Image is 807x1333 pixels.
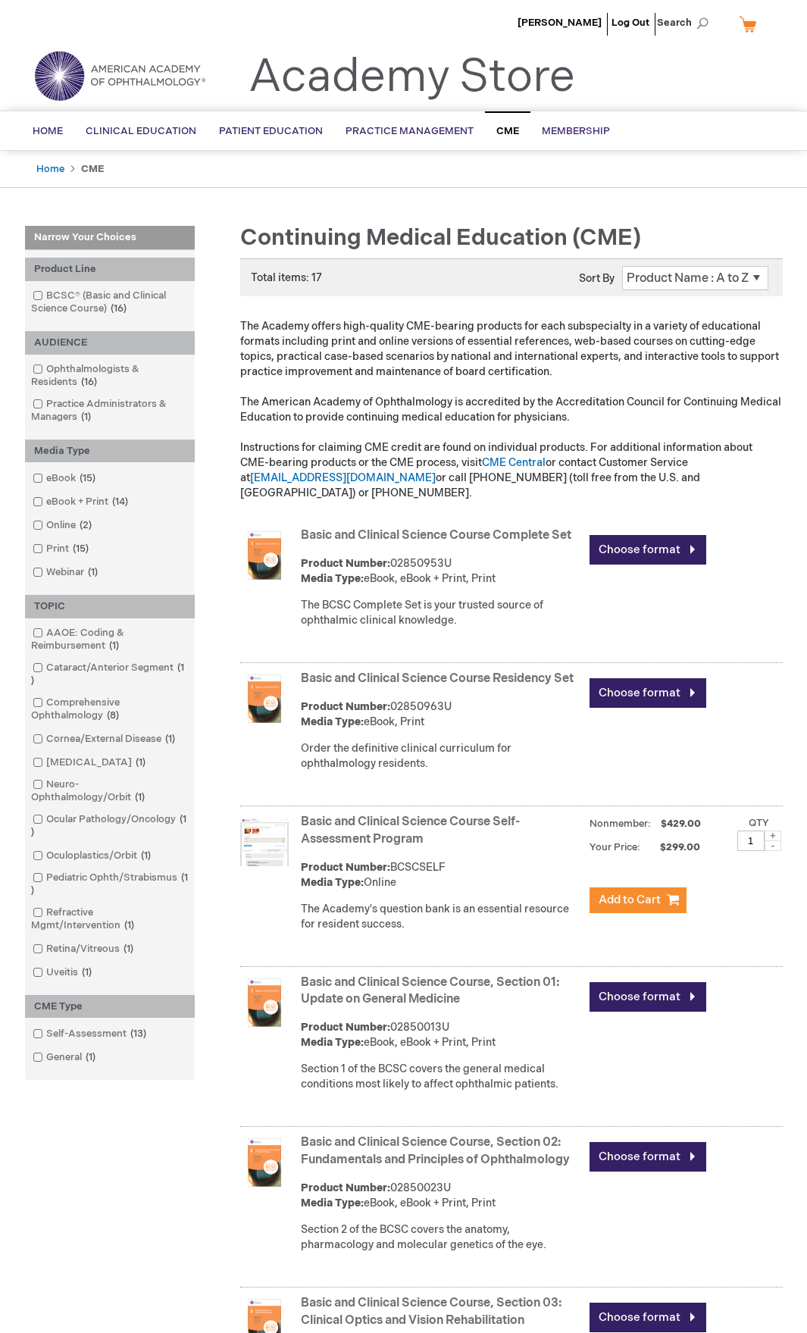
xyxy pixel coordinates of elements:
[301,1021,390,1034] strong: Product Number:
[301,1020,582,1050] div: 02850013U eBook, eBook + Print, Print
[643,841,702,853] span: $299.00
[251,271,322,284] span: Total items: 17
[482,456,546,469] a: CME Central
[29,518,98,533] a: Online2
[301,876,364,889] strong: Media Type:
[78,966,95,978] span: 1
[301,1036,364,1049] strong: Media Type:
[301,715,364,728] strong: Media Type:
[29,778,191,805] a: Neuro-Ophthalmology/Orbit1
[107,302,130,314] span: 16
[120,943,137,955] span: 1
[301,572,364,585] strong: Media Type:
[240,224,641,252] span: Continuing Medical Education (CME)
[29,942,139,956] a: Retina/Vitreous1
[301,528,571,543] a: Basic and Clinical Science Course Complete Set
[301,860,582,890] div: BCSCSELF Online
[301,671,574,686] a: Basic and Clinical Science Course Residency Set
[29,849,157,863] a: Oculoplastics/Orbit1
[542,125,610,137] span: Membership
[240,674,289,723] img: Basic and Clinical Science Course Residency Set
[77,411,95,423] span: 1
[301,741,582,771] div: Order the definitive clinical curriculum for ophthalmology residents.
[29,696,191,723] a: Comprehensive Ophthalmology8
[29,871,191,898] a: Pediatric Ophth/Strabismus1
[219,125,323,137] span: Patient Education
[29,289,191,316] a: BCSC® (Basic and Clinical Science Course)16
[301,1135,570,1167] a: Basic and Clinical Science Course, Section 02: Fundamentals and Principles of Ophthalmology
[301,902,582,932] div: The Academy's question bank is an essential resource for resident success.
[590,815,651,834] strong: Nonmember:
[25,995,195,1019] div: CME Type
[29,495,134,509] a: eBook + Print14
[301,598,582,628] div: The BCSC Complete Set is your trusted source of ophthalmic clinical knowledge.
[29,542,95,556] a: Print15
[29,471,102,486] a: eBook15
[301,1181,582,1211] div: 02850023U eBook, eBook + Print, Print
[590,982,706,1012] a: Choose format
[240,818,289,866] img: Basic and Clinical Science Course Self-Assessment Program
[301,1181,390,1194] strong: Product Number:
[84,566,102,578] span: 1
[31,813,186,838] span: 1
[749,817,769,829] label: Qty
[590,1142,706,1172] a: Choose format
[137,850,155,862] span: 1
[25,331,195,355] div: AUDIENCE
[657,8,715,38] span: Search
[590,1303,706,1332] a: Choose format
[250,471,436,484] a: [EMAIL_ADDRESS][DOMAIN_NAME]
[240,319,783,501] p: The Academy offers high-quality CME-bearing products for each subspecialty in a variety of educat...
[301,861,390,874] strong: Product Number:
[86,125,196,137] span: Clinical Education
[301,700,390,713] strong: Product Number:
[29,565,104,580] a: Webinar1
[25,226,195,250] strong: Narrow Your Choices
[301,975,559,1007] a: Basic and Clinical Science Course, Section 01: Update on General Medicine
[301,699,582,730] div: 02850963U eBook, Print
[590,841,640,853] strong: Your Price:
[161,733,179,745] span: 1
[29,626,191,653] a: AAOE: Coding & Reimbursement1
[301,1197,364,1209] strong: Media Type:
[29,965,98,980] a: Uveitis1
[29,906,191,933] a: Refractive Mgmt/Intervention1
[29,756,152,770] a: [MEDICAL_DATA]1
[590,887,687,913] button: Add to Cart
[29,362,191,390] a: Ophthalmologists & Residents16
[301,815,520,846] a: Basic and Clinical Science Course Self-Assessment Program
[346,125,474,137] span: Practice Management
[301,1222,582,1253] div: Section 2 of the BCSC covers the anatomy, pharmacology and molecular genetics of the eye.
[301,1296,561,1328] a: Basic and Clinical Science Course, Section 03: Clinical Optics and Vision Rehabilitation
[240,1138,289,1187] img: Basic and Clinical Science Course, Section 02: Fundamentals and Principles of Ophthalmology
[579,272,615,285] label: Sort By
[240,531,289,580] img: Basic and Clinical Science Course Complete Set
[599,893,661,907] span: Add to Cart
[76,519,95,531] span: 2
[36,163,64,175] a: Home
[29,732,181,746] a: Cornea/External Disease1
[612,17,649,29] a: Log Out
[25,258,195,281] div: Product Line
[76,472,99,484] span: 15
[69,543,92,555] span: 15
[31,662,184,687] span: 1
[33,125,63,137] span: Home
[518,17,602,29] a: [PERSON_NAME]
[29,661,191,688] a: Cataract/Anterior Segment1
[25,440,195,463] div: Media Type
[29,812,191,840] a: Ocular Pathology/Oncology1
[131,791,149,803] span: 1
[249,50,575,105] a: Academy Store
[31,871,188,896] span: 1
[658,818,703,830] span: $429.00
[29,397,191,424] a: Practice Administrators & Managers1
[82,1051,99,1063] span: 1
[77,376,101,388] span: 16
[103,709,123,721] span: 8
[301,557,390,570] strong: Product Number:
[29,1050,102,1065] a: General1
[590,535,706,565] a: Choose format
[25,595,195,618] div: TOPIC
[29,1027,152,1041] a: Self-Assessment13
